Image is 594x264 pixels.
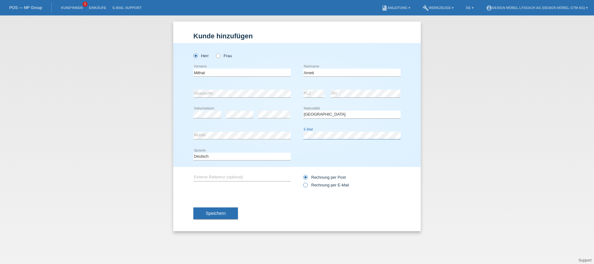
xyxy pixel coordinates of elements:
[86,6,109,10] a: Einkäufe
[579,258,592,262] a: Support
[423,5,429,11] i: build
[193,53,209,58] label: Herr
[303,175,307,183] input: Rechnung per Post
[381,5,388,11] i: book
[193,207,238,219] button: Speichern
[193,32,401,40] h1: Kunde hinzufügen
[303,183,307,190] input: Rechnung per E-Mail
[378,6,413,10] a: bookAnleitung ▾
[216,53,220,57] input: Frau
[110,6,145,10] a: E-Mail Support
[216,53,232,58] label: Frau
[9,5,42,10] a: POS — MF Group
[303,175,346,180] label: Rechnung per Post
[463,6,476,10] a: DE ▾
[206,211,226,216] span: Speichern
[83,2,88,7] span: 1
[58,6,86,10] a: Kund*innen
[303,183,349,187] label: Rechnung per E-Mail
[193,53,197,57] input: Herr
[486,5,492,11] i: account_circle
[420,6,457,10] a: buildWerkzeuge ▾
[483,6,591,10] a: account_circleDesign Möbel Lyssach AG (Design Möbel GTM AG) ▾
